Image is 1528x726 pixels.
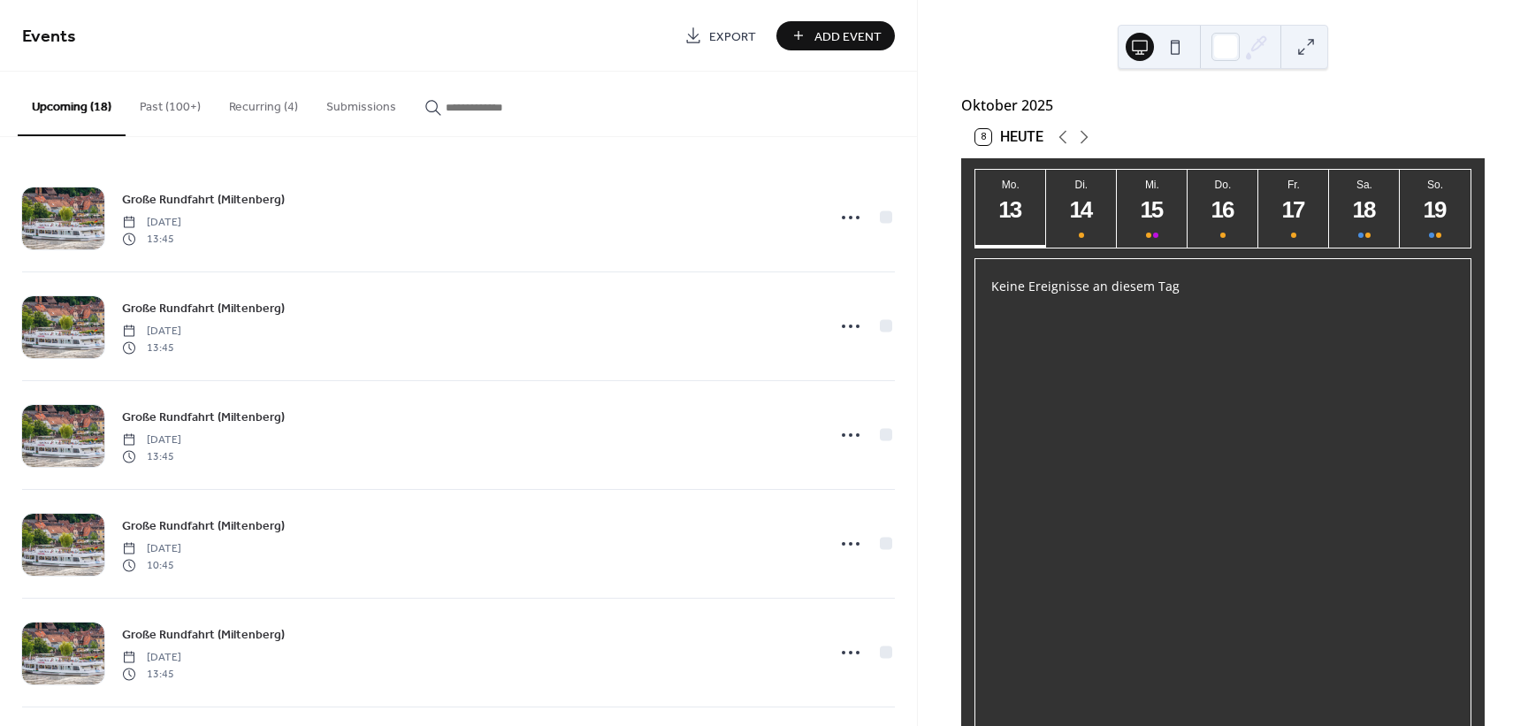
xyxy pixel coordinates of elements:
[961,95,1485,116] div: Oktober 2025
[312,72,410,134] button: Submissions
[122,189,285,210] a: Große Rundfahrt (Miltenberg)
[981,179,1041,191] div: Mo.
[975,170,1046,248] button: Mo.13
[977,265,1468,307] div: Keine Ereignisse an diesem Tag
[1334,179,1394,191] div: Sa.
[1280,195,1309,225] div: 17
[22,19,76,54] span: Events
[1046,170,1117,248] button: Di.14
[1067,195,1096,225] div: 14
[1258,170,1329,248] button: Fr.17
[1138,195,1167,225] div: 15
[1188,170,1258,248] button: Do.16
[969,125,1050,149] button: 8Heute
[122,215,181,231] span: [DATE]
[126,72,215,134] button: Past (100+)
[122,298,285,318] a: Große Rundfahrt (Miltenberg)
[122,517,285,536] span: Große Rundfahrt (Miltenberg)
[122,557,181,573] span: 10:45
[776,21,895,50] button: Add Event
[122,300,285,318] span: Große Rundfahrt (Miltenberg)
[1329,170,1400,248] button: Sa.18
[1350,195,1379,225] div: 18
[1405,179,1465,191] div: So.
[122,448,181,464] span: 13:45
[1117,170,1188,248] button: Mi.15
[814,27,882,46] span: Add Event
[122,231,181,247] span: 13:45
[997,195,1026,225] div: 13
[1264,179,1324,191] div: Fr.
[18,72,126,136] button: Upcoming (18)
[671,21,769,50] a: Export
[122,324,181,340] span: [DATE]
[122,516,285,536] a: Große Rundfahrt (Miltenberg)
[122,407,285,427] a: Große Rundfahrt (Miltenberg)
[1193,179,1253,191] div: Do.
[215,72,312,134] button: Recurring (4)
[1122,179,1182,191] div: Mi.
[122,624,285,645] a: Große Rundfahrt (Miltenberg)
[709,27,756,46] span: Export
[122,650,181,666] span: [DATE]
[1400,170,1471,248] button: So.19
[1421,195,1450,225] div: 19
[122,191,285,210] span: Große Rundfahrt (Miltenberg)
[122,666,181,682] span: 13:45
[122,541,181,557] span: [DATE]
[122,409,285,427] span: Große Rundfahrt (Miltenberg)
[1051,179,1112,191] div: Di.
[122,626,285,645] span: Große Rundfahrt (Miltenberg)
[122,340,181,355] span: 13:45
[122,432,181,448] span: [DATE]
[1209,195,1238,225] div: 16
